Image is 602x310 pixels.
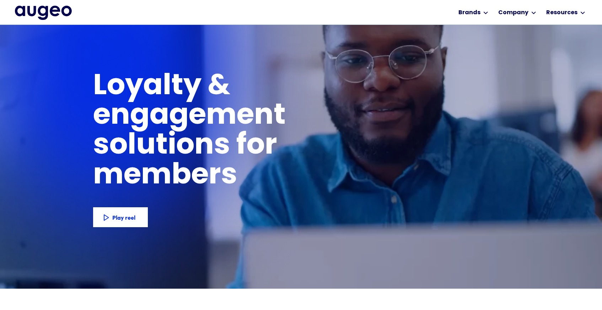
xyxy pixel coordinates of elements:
[546,9,577,17] div: Resources
[93,207,148,227] a: Play reel
[93,161,269,191] h1: members
[458,9,480,17] div: Brands
[15,6,72,21] a: home
[93,72,400,161] h1: Loyalty & engagement solutions for
[498,9,528,17] div: Company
